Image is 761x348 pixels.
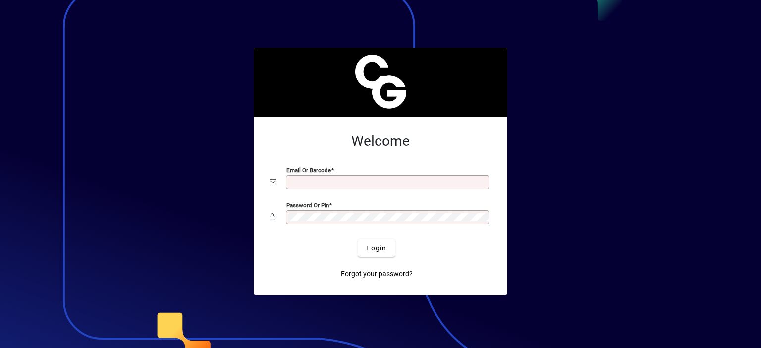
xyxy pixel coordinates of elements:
[286,202,329,209] mat-label: Password or Pin
[366,243,386,253] span: Login
[337,265,417,283] a: Forgot your password?
[270,133,491,149] h2: Welcome
[286,167,331,174] mat-label: Email or Barcode
[358,239,394,257] button: Login
[341,269,413,279] span: Forgot your password?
